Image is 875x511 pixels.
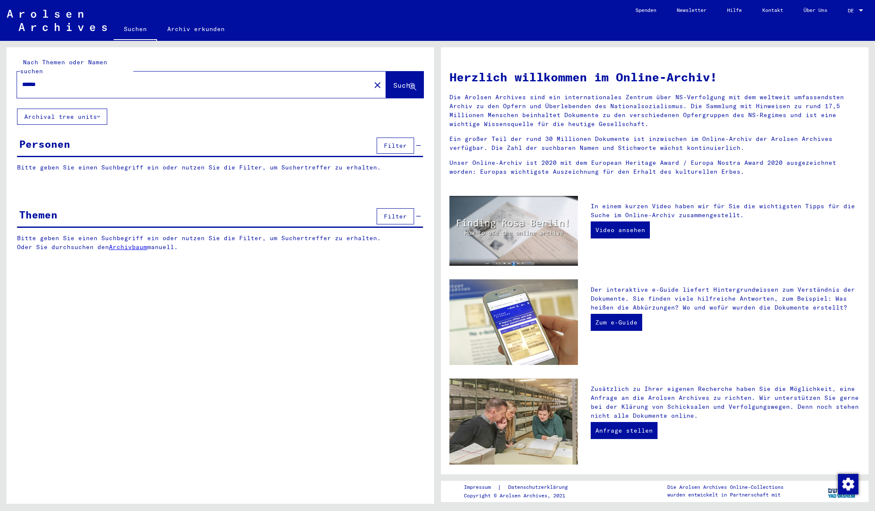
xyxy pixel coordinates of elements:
[369,76,386,93] button: Clear
[17,234,423,252] p: Bitte geben Sie einen Suchbegriff ein oder nutzen Sie die Filter, um Suchertreffer zu erhalten. O...
[449,379,578,465] img: inquiries.jpg
[17,109,107,125] button: Archival tree units
[20,58,107,75] mat-label: Nach Themen oder Namen suchen
[838,474,858,494] img: Zustimmung ändern
[17,163,423,172] p: Bitte geben Sie einen Suchbegriff ein oder nutzen Sie die Filter, um Suchertreffer zu erhalten.
[393,81,415,89] span: Suche
[591,385,860,420] p: Zusätzlich zu Ihrer eigenen Recherche haben Sie die Möglichkeit, eine Anfrage an die Arolsen Arch...
[501,483,578,492] a: Datenschutzerklärung
[114,19,157,41] a: Suchen
[667,491,783,499] p: wurden entwickelt in Partnerschaft mit
[377,208,414,224] button: Filter
[449,196,578,266] img: video.jpg
[848,8,857,14] span: DE
[449,68,860,86] h1: Herzlich willkommen im Online-Archiv!
[19,207,57,222] div: Themen
[384,212,407,220] span: Filter
[591,221,650,238] a: Video ansehen
[377,138,414,154] button: Filter
[464,483,498,492] a: Impressum
[838,474,858,494] div: Zustimmung ändern
[591,202,860,220] p: In einem kurzen Video haben wir für Sie die wichtigsten Tipps für die Suche im Online-Archiv zusa...
[449,158,860,176] p: Unser Online-Archiv ist 2020 mit dem European Heritage Award / Europa Nostra Award 2020 ausgezeic...
[19,136,70,152] div: Personen
[464,483,578,492] div: |
[372,80,383,90] mat-icon: close
[449,279,578,365] img: eguide.jpg
[449,135,860,152] p: Ein großer Teil der rund 30 Millionen Dokumente ist inzwischen im Online-Archiv der Arolsen Archi...
[386,72,423,98] button: Suche
[7,10,107,31] img: Arolsen_neg.svg
[464,492,578,500] p: Copyright © Arolsen Archives, 2021
[109,243,147,251] a: Archivbaum
[591,314,642,331] a: Zum e-Guide
[449,93,860,129] p: Die Arolsen Archives sind ein internationales Zentrum über NS-Verfolgung mit dem weltweit umfasse...
[667,483,783,491] p: Die Arolsen Archives Online-Collections
[826,480,858,502] img: yv_logo.png
[157,19,235,39] a: Archiv erkunden
[591,285,860,312] p: Der interaktive e-Guide liefert Hintergrundwissen zum Verständnis der Dokumente. Sie finden viele...
[591,422,658,439] a: Anfrage stellen
[384,142,407,149] span: Filter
